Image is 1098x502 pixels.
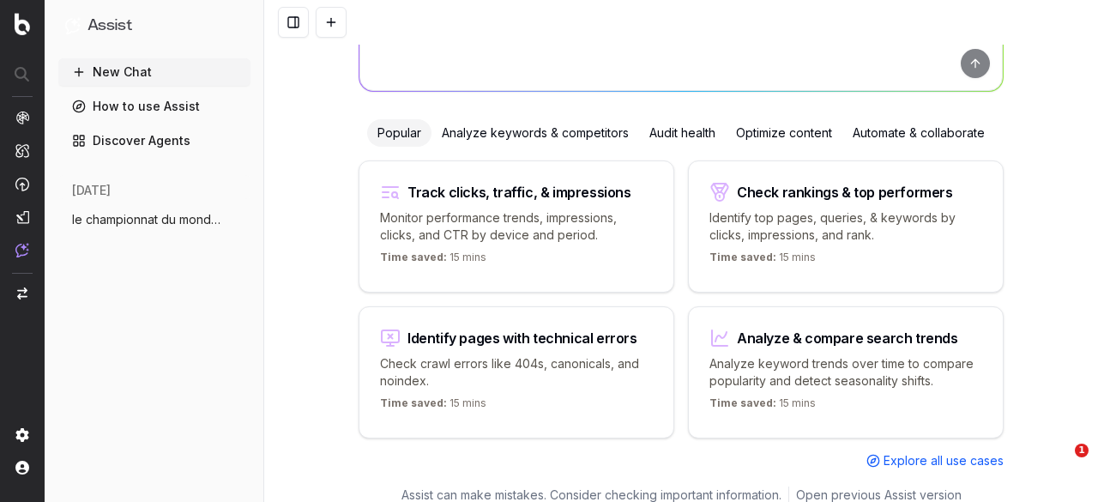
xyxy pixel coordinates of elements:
span: Explore all use cases [884,452,1004,469]
span: Time saved: [709,396,776,409]
img: Analytics [15,111,29,124]
img: My account [15,461,29,475]
img: Intelligence [15,143,29,158]
a: Discover Agents [58,127,250,154]
img: Assist [15,243,29,257]
img: Botify logo [15,13,30,35]
button: le championnat du monde masculin de vole [58,206,250,233]
div: Track clicks, traffic, & impressions [407,185,631,199]
p: Monitor performance trends, impressions, clicks, and CTR by device and period. [380,209,653,244]
div: Analyze keywords & competitors [431,119,639,147]
img: Switch project [17,287,27,299]
div: Popular [367,119,431,147]
h1: Assist [87,14,132,38]
span: Time saved: [380,396,447,409]
span: Time saved: [709,251,776,263]
img: Assist [65,17,81,33]
a: How to use Assist [58,93,250,120]
img: Studio [15,210,29,224]
div: Audit health [639,119,726,147]
p: Analyze keyword trends over time to compare popularity and detect seasonality shifts. [709,355,982,390]
p: 15 mins [709,251,816,271]
span: [DATE] [72,182,111,199]
p: Check crawl errors like 404s, canonicals, and noindex. [380,355,653,390]
img: Setting [15,428,29,442]
span: le championnat du monde masculin de vole [72,211,223,228]
button: Assist [65,14,244,38]
div: Identify pages with technical errors [407,331,637,345]
a: Explore all use cases [866,452,1004,469]
iframe: Intercom live chat [1040,444,1081,485]
span: 1 [1075,444,1089,457]
img: Activation [15,177,29,191]
div: Optimize content [726,119,842,147]
div: Automate & collaborate [842,119,995,147]
p: 15 mins [709,396,816,417]
span: Time saved: [380,251,447,263]
p: Identify top pages, queries, & keywords by clicks, impressions, and rank. [709,209,982,244]
p: 15 mins [380,396,486,417]
div: Check rankings & top performers [737,185,953,199]
p: 15 mins [380,251,486,271]
div: Analyze & compare search trends [737,331,958,345]
button: New Chat [58,58,250,86]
